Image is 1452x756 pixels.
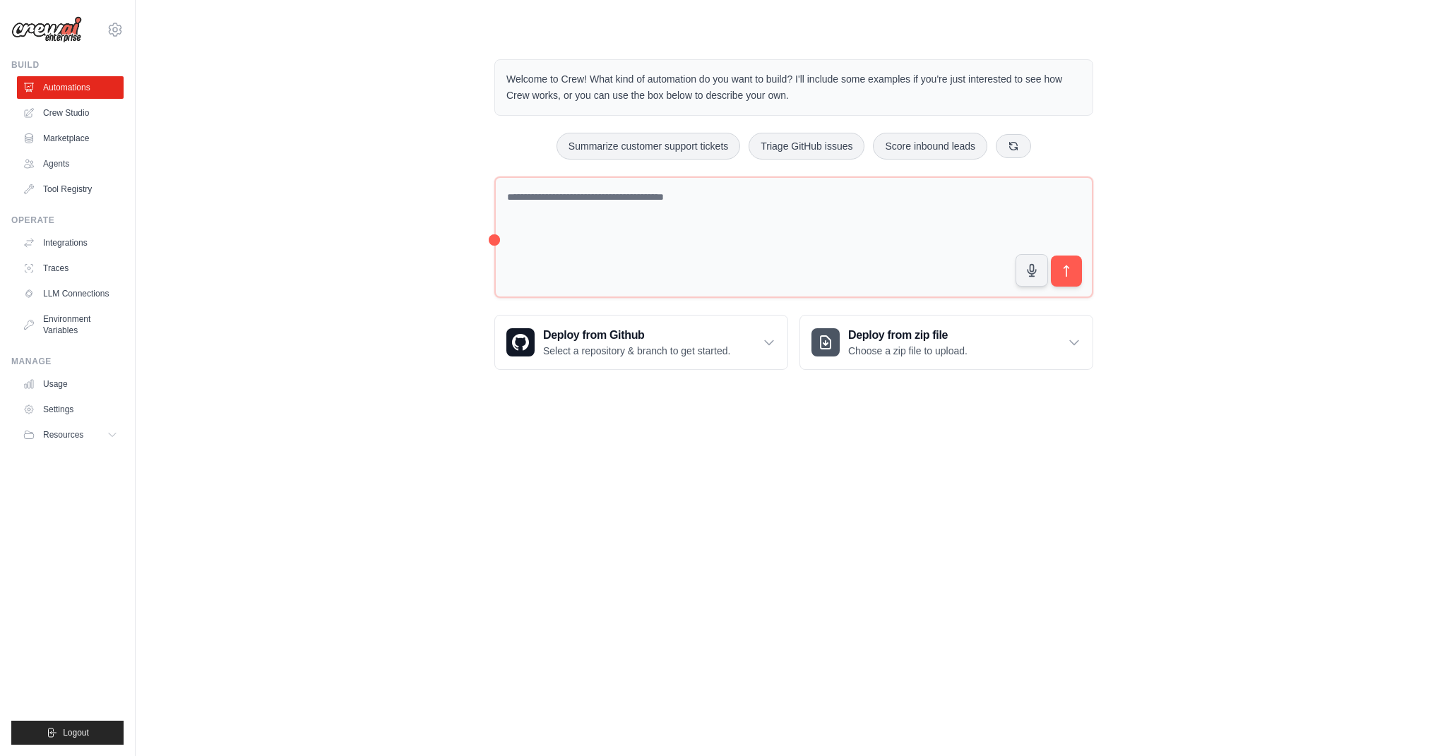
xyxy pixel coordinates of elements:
[17,308,124,342] a: Environment Variables
[11,356,124,367] div: Manage
[848,344,968,358] p: Choose a zip file to upload.
[17,76,124,99] a: Automations
[17,373,124,395] a: Usage
[17,424,124,446] button: Resources
[543,344,730,358] p: Select a repository & branch to get started.
[17,257,124,280] a: Traces
[17,127,124,150] a: Marketplace
[557,133,740,160] button: Summarize customer support tickets
[43,429,83,440] span: Resources
[17,152,124,175] a: Agents
[749,133,864,160] button: Triage GitHub issues
[17,232,124,254] a: Integrations
[873,133,987,160] button: Score inbound leads
[63,727,89,738] span: Logout
[17,102,124,124] a: Crew Studio
[17,282,124,305] a: LLM Connections
[543,327,730,344] h3: Deploy from Github
[17,178,124,200] a: Tool Registry
[11,16,82,43] img: Logo
[11,215,124,226] div: Operate
[11,59,124,71] div: Build
[11,721,124,745] button: Logout
[506,71,1081,104] p: Welcome to Crew! What kind of automation do you want to build? I'll include some examples if you'...
[848,327,968,344] h3: Deploy from zip file
[17,398,124,421] a: Settings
